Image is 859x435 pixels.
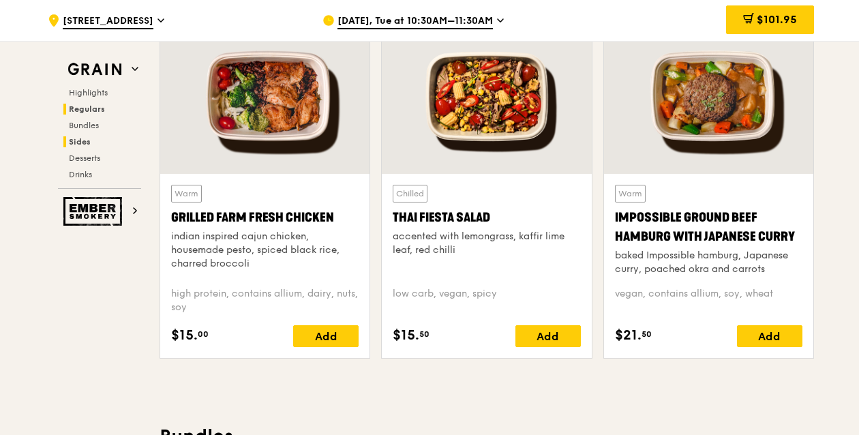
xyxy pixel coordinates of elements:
[69,88,108,97] span: Highlights
[615,287,802,314] div: vegan, contains allium, soy, wheat
[63,197,126,226] img: Ember Smokery web logo
[69,104,105,114] span: Regulars
[515,325,581,347] div: Add
[393,208,580,227] div: Thai Fiesta Salad
[615,208,802,246] div: Impossible Ground Beef Hamburg with Japanese Curry
[69,153,100,163] span: Desserts
[737,325,802,347] div: Add
[198,329,209,340] span: 00
[171,287,359,314] div: high protein, contains allium, dairy, nuts, soy
[393,230,580,257] div: accented with lemongrass, kaffir lime leaf, red chilli
[293,325,359,347] div: Add
[171,208,359,227] div: Grilled Farm Fresh Chicken
[419,329,429,340] span: 50
[171,185,202,202] div: Warm
[63,57,126,82] img: Grain web logo
[171,325,198,346] span: $15.
[69,170,92,179] span: Drinks
[615,325,642,346] span: $21.
[63,14,153,29] span: [STREET_ADDRESS]
[757,13,797,26] span: $101.95
[69,137,91,147] span: Sides
[337,14,493,29] span: [DATE], Tue at 10:30AM–11:30AM
[171,230,359,271] div: indian inspired cajun chicken, housemade pesto, spiced black rice, charred broccoli
[393,287,580,314] div: low carb, vegan, spicy
[393,185,427,202] div: Chilled
[642,329,652,340] span: 50
[393,325,419,346] span: $15.
[615,185,646,202] div: Warm
[69,121,99,130] span: Bundles
[615,249,802,276] div: baked Impossible hamburg, Japanese curry, poached okra and carrots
